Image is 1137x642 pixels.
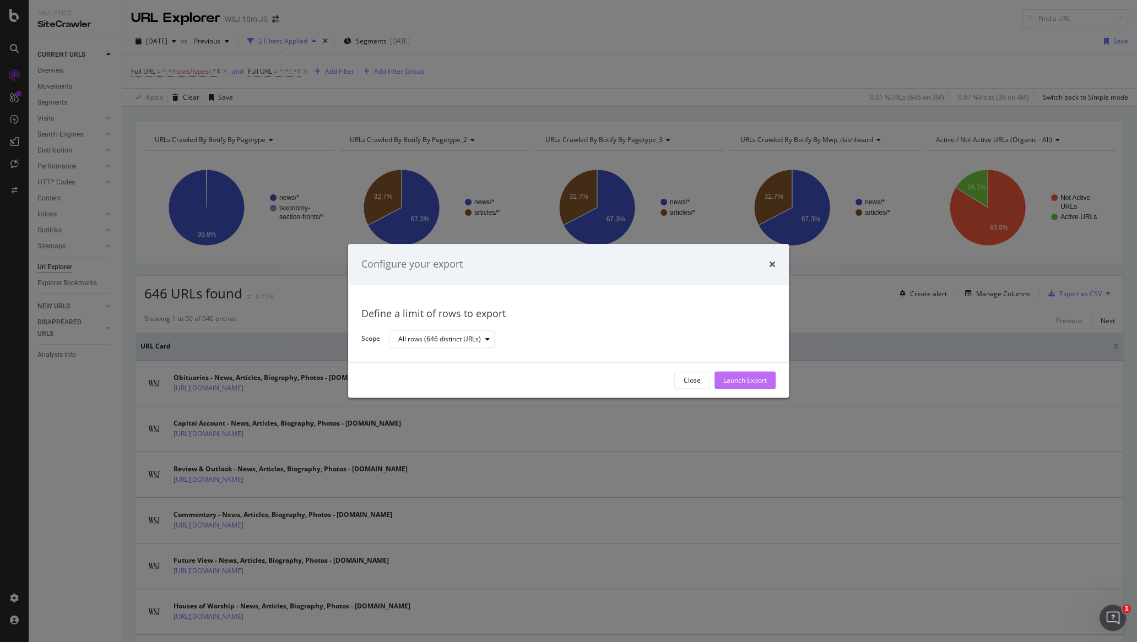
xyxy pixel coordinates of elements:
button: Close [674,372,710,389]
div: Define a limit of rows to export [361,307,776,321]
div: times [769,257,776,271]
div: Configure your export [361,257,463,271]
iframe: Intercom live chat [1100,605,1126,631]
label: Scope [361,334,380,346]
button: All rows (646 distinct URLs) [389,330,495,348]
div: modal [348,244,789,398]
div: Close [684,376,701,385]
div: Launch Export [723,376,767,385]
span: 1 [1122,605,1131,613]
div: All rows (646 distinct URLs) [398,336,481,342]
button: Launch Export [714,372,776,389]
